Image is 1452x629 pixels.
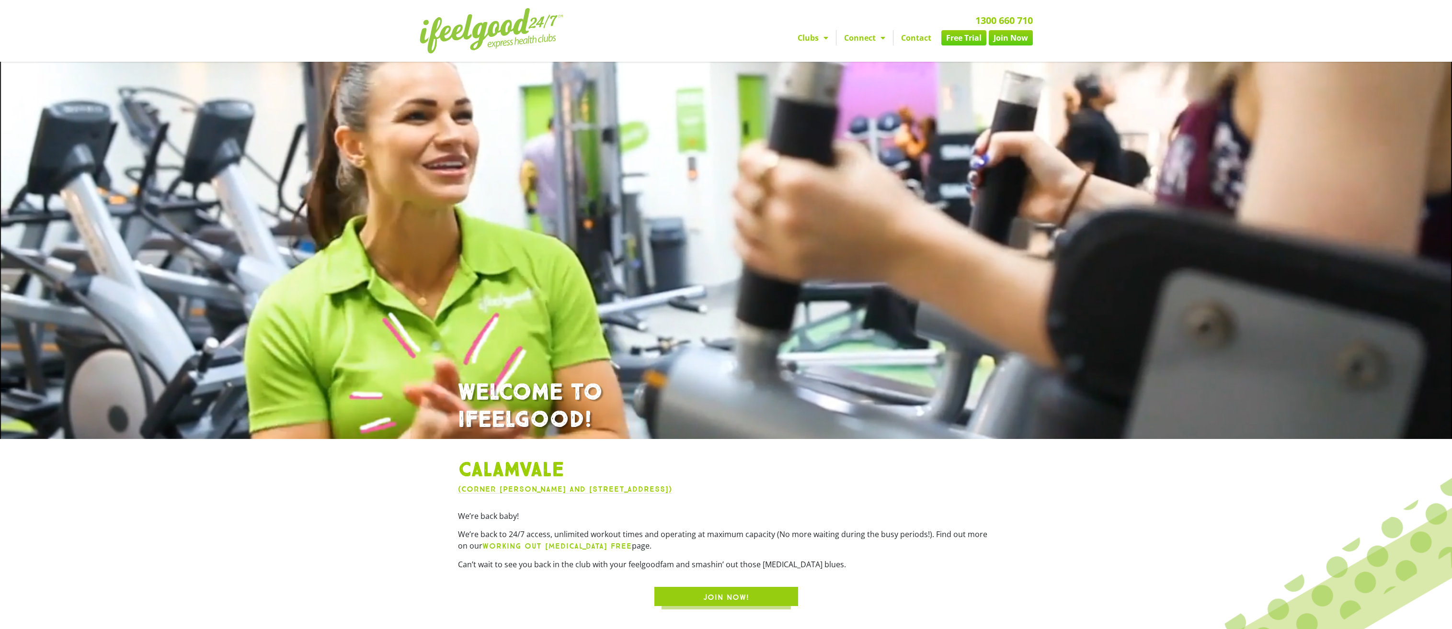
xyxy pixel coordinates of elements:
[989,30,1033,45] a: Join Now
[654,587,798,606] a: JOIN NOW!
[458,484,672,494] a: (Corner [PERSON_NAME] and [STREET_ADDRESS])
[975,14,1033,27] a: 1300 660 710
[458,510,995,522] p: We’re back baby!
[941,30,986,45] a: Free Trial
[638,30,1033,45] nav: Menu
[703,592,749,603] span: JOIN NOW!
[458,458,995,483] h1: Calamvale
[482,541,632,550] b: WORKING OUT [MEDICAL_DATA] FREE
[458,379,995,434] h1: WELCOME TO IFEELGOOD!
[482,540,632,551] a: WORKING OUT [MEDICAL_DATA] FREE
[458,559,995,570] p: Can’t wait to see you back in the club with your feelgoodfam and smashin’ out those [MEDICAL_DATA...
[893,30,939,45] a: Contact
[836,30,893,45] a: Connect
[458,528,995,552] p: We’re back to 24/7 access, unlimited workout times and operating at maximum capacity (No more wai...
[790,30,836,45] a: Clubs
